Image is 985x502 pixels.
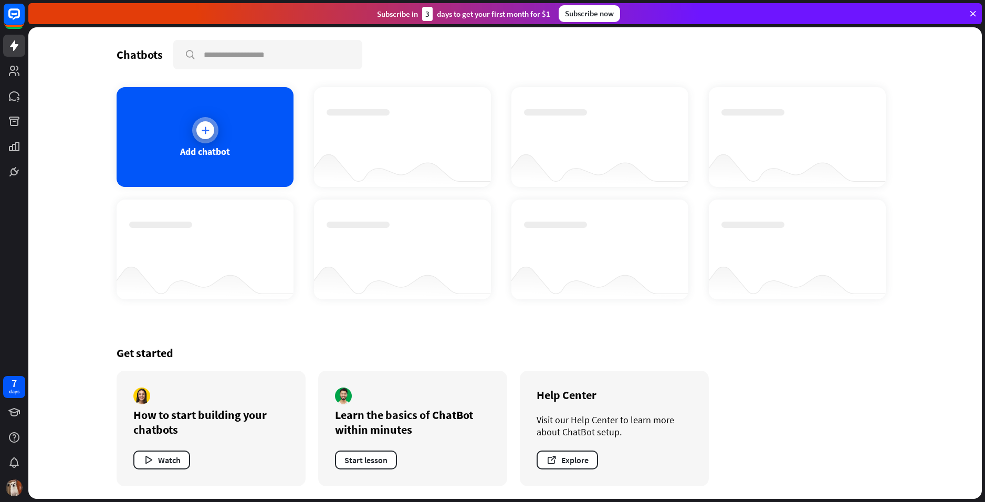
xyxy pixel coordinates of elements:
[117,47,163,62] div: Chatbots
[377,7,550,21] div: Subscribe in days to get your first month for $1
[335,451,397,469] button: Start lesson
[133,451,190,469] button: Watch
[117,346,894,360] div: Get started
[3,376,25,398] a: 7 days
[422,7,433,21] div: 3
[8,4,40,36] button: Open LiveChat chat widget
[180,145,230,158] div: Add chatbot
[12,379,17,388] div: 7
[133,407,289,437] div: How to start building your chatbots
[537,414,692,438] div: Visit our Help Center to learn more about ChatBot setup.
[335,407,490,437] div: Learn the basics of ChatBot within minutes
[537,388,692,402] div: Help Center
[9,388,19,395] div: days
[537,451,598,469] button: Explore
[133,388,150,404] img: author
[559,5,620,22] div: Subscribe now
[335,388,352,404] img: author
